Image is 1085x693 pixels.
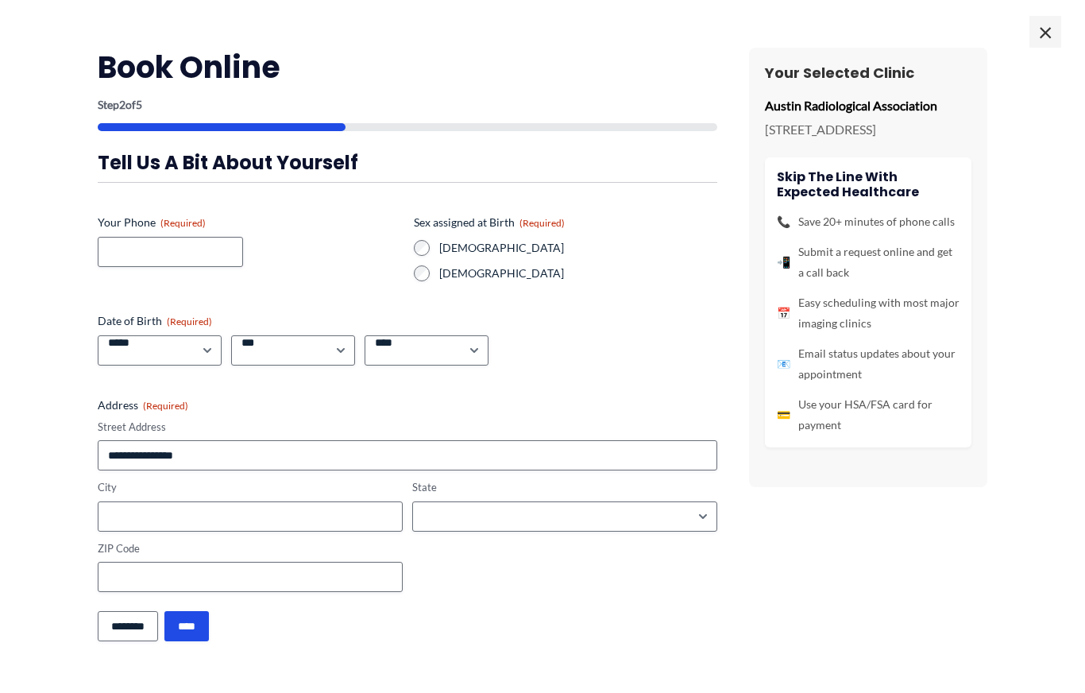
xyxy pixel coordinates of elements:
span: 5 [136,98,142,111]
h3: Your Selected Clinic [765,64,971,82]
span: 📅 [777,303,790,323]
span: (Required) [160,217,206,229]
span: (Required) [143,400,188,412]
span: 💳 [777,405,790,425]
li: Use your HSA/FSA card for payment [777,394,960,436]
legend: Date of Birth [98,313,212,329]
span: × [1029,16,1061,48]
li: Submit a request online and get a call back [777,242,960,283]
label: [DEMOGRAPHIC_DATA] [439,240,717,256]
span: (Required) [167,316,212,327]
p: Austin Radiological Association [765,94,971,118]
p: [STREET_ADDRESS] [765,118,971,141]
label: Your Phone [98,215,401,230]
span: 📲 [777,252,790,273]
li: Easy scheduling with most major imaging clinics [777,292,960,334]
span: 📞 [777,211,790,232]
label: State [412,480,717,495]
li: Email status updates about your appointment [777,343,960,385]
h3: Tell us a bit about yourself [98,150,717,175]
legend: Sex assigned at Birth [414,215,565,230]
h2: Book Online [98,48,717,87]
li: Save 20+ minutes of phone calls [777,211,960,232]
span: 📧 [777,354,790,374]
label: Street Address [98,420,717,435]
legend: Address [98,397,188,413]
h4: Skip the line with Expected Healthcare [777,169,960,199]
label: [DEMOGRAPHIC_DATA] [439,265,717,281]
label: ZIP Code [98,541,403,556]
span: (Required) [519,217,565,229]
label: City [98,480,403,495]
p: Step of [98,99,717,110]
span: 2 [119,98,125,111]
